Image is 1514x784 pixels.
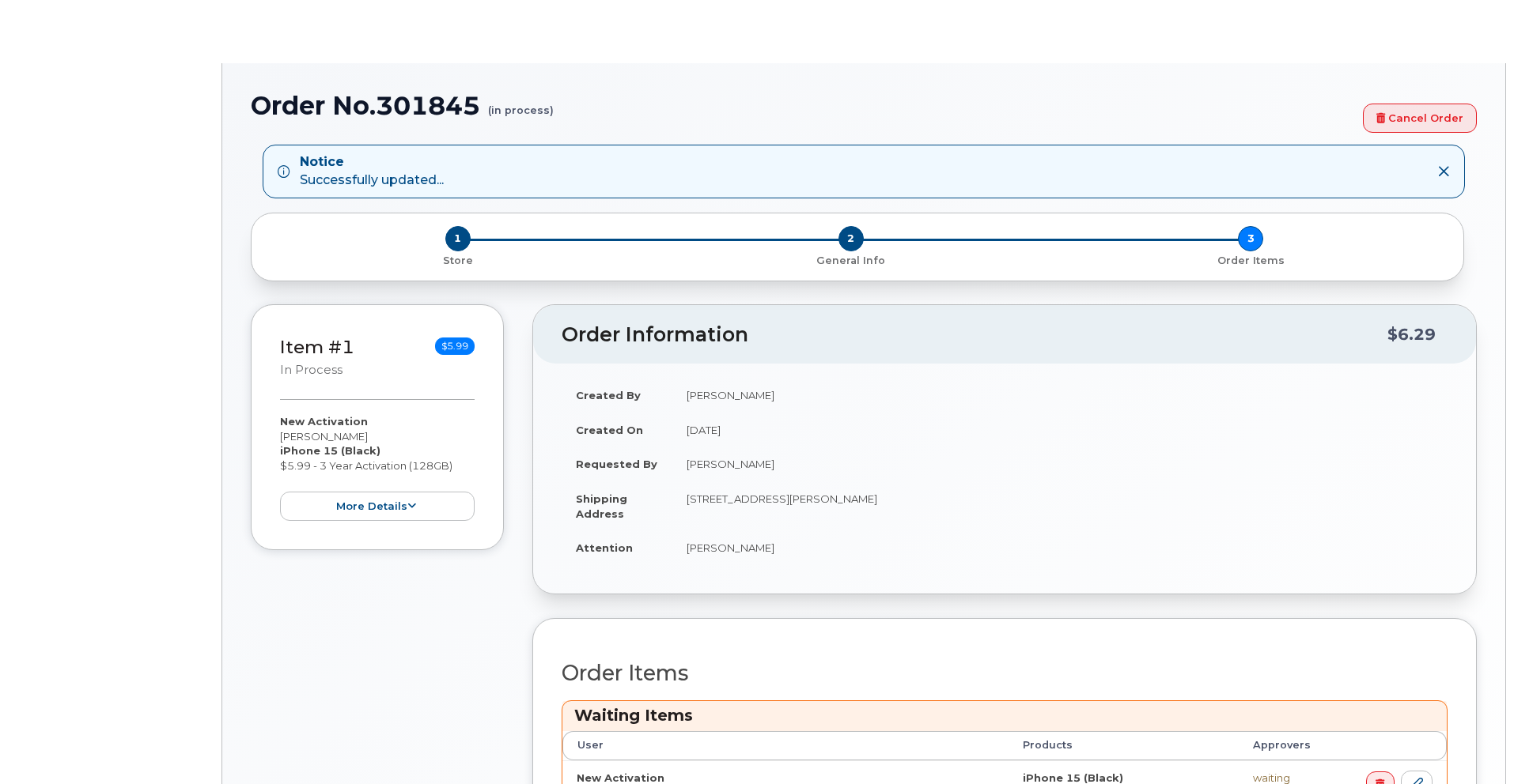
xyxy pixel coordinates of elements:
h2: Order Items [562,661,1448,685]
strong: Requested By [576,458,657,470]
td: [PERSON_NAME] [672,378,1448,413]
div: [PERSON_NAME] $5.99 - 3 Year Activation (128GB) [280,414,475,521]
h1: Order No.301845 [251,92,1355,119]
a: 2 General Info [651,251,1050,268]
button: more details [280,492,475,521]
span: $5.99 [435,337,475,355]
small: in process [280,363,343,377]
th: Products [1009,731,1240,759]
strong: Created By [576,389,641,401]
th: Approvers [1239,731,1338,759]
h3: Waiting Items [574,705,1435,726]
p: General Info [657,254,1044,268]
td: [STREET_ADDRESS][PERSON_NAME] [672,481,1448,530]
a: Item #1 [280,336,354,358]
h2: Order Information [562,324,1387,346]
td: [PERSON_NAME] [672,447,1448,481]
a: 1 Store [264,251,651,268]
span: 1 [445,226,471,251]
div: $6.29 [1387,319,1436,349]
small: (in process) [488,92,554,116]
strong: iPhone 15 (Black) [1023,771,1123,784]
p: Store [271,254,645,268]
strong: New Activation [577,771,664,784]
div: Successfully updated... [300,153,444,190]
strong: iPhone 15 (Black) [280,444,380,457]
strong: Notice [300,153,444,171]
th: User [562,731,1009,759]
span: 2 [838,226,864,251]
strong: Shipping Address [576,492,627,520]
strong: New Activation [280,415,368,428]
td: [PERSON_NAME] [672,530,1448,565]
a: Cancel Order [1363,104,1477,133]
strong: Created On [576,424,643,436]
strong: Attention [576,541,633,554]
td: [DATE] [672,413,1448,447]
